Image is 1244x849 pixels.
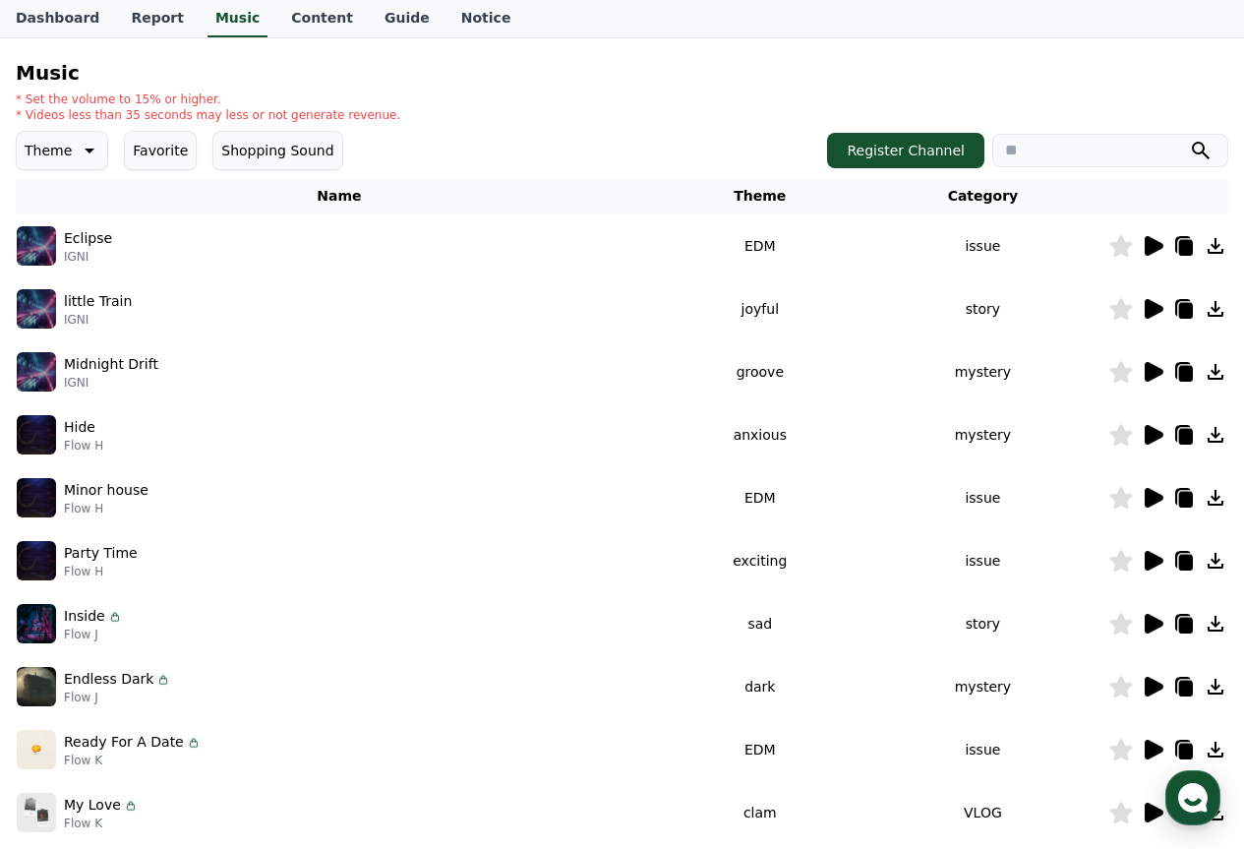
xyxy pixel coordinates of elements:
td: mystery [858,655,1108,718]
p: IGNI [64,249,112,265]
a: Home [6,624,130,673]
button: Shopping Sound [212,131,342,170]
p: Eclipse [64,228,112,249]
img: music [17,541,56,580]
p: Minor house [64,480,148,501]
span: Settings [291,653,339,669]
p: IGNI [64,312,132,328]
p: little Train [64,291,132,312]
img: music [17,667,56,706]
a: Messages [130,624,254,673]
img: music [17,415,56,455]
p: Midnight Drift [64,354,158,375]
img: music [17,226,56,266]
p: * Set the volume to 15% or higher. [16,91,400,107]
img: music [17,604,56,643]
td: groove [663,340,858,403]
td: exciting [663,529,858,592]
span: Home [50,653,85,669]
td: dark [663,655,858,718]
td: issue [858,466,1108,529]
p: My Love [64,795,121,816]
td: mystery [858,340,1108,403]
p: * Videos less than 35 seconds may less or not generate revenue. [16,107,400,123]
a: Settings [254,624,378,673]
img: music [17,478,56,517]
h4: Music [16,62,1228,84]
td: issue [858,718,1108,781]
img: music [17,793,56,832]
p: Hide [64,417,95,438]
td: anxious [663,403,858,466]
img: music [17,352,56,392]
td: joyful [663,277,858,340]
button: Favorite [124,131,197,170]
td: clam [663,781,858,844]
td: sad [663,592,858,655]
td: issue [858,214,1108,277]
p: Flow K [64,816,139,831]
p: Theme [25,137,72,164]
p: Flow J [64,690,171,705]
p: Inside [64,606,105,627]
p: Ready For A Date [64,732,184,753]
p: Party Time [64,543,138,564]
p: Flow J [64,627,123,642]
button: Theme [16,131,108,170]
td: mystery [858,403,1108,466]
img: music [17,730,56,769]
button: Register Channel [827,133,984,168]
p: Flow K [64,753,202,768]
td: issue [858,529,1108,592]
td: EDM [663,466,858,529]
p: Flow H [64,564,138,579]
th: Theme [663,178,858,214]
td: EDM [663,718,858,781]
p: Endless Dark [64,669,153,690]
p: IGNI [64,375,158,391]
p: Flow H [64,438,103,454]
th: Name [16,178,663,214]
span: Messages [163,654,221,670]
img: music [17,289,56,329]
td: EDM [663,214,858,277]
th: Category [858,178,1108,214]
td: story [858,277,1108,340]
p: Flow H [64,501,148,516]
td: story [858,592,1108,655]
td: VLOG [858,781,1108,844]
